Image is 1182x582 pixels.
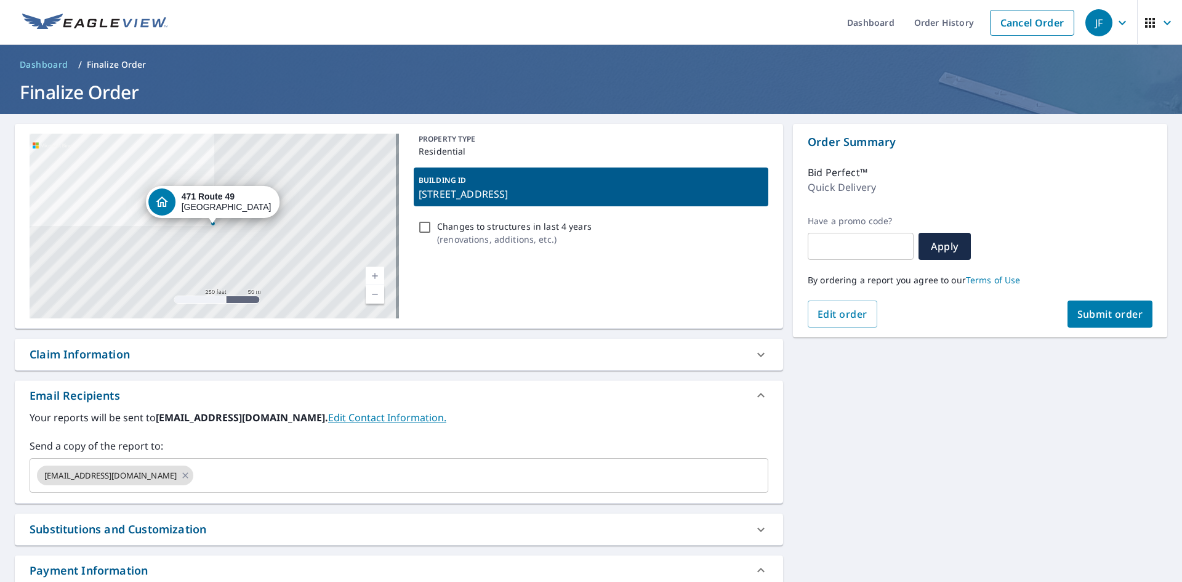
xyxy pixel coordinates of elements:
p: Bid Perfect™ [808,165,867,180]
span: Submit order [1077,307,1143,321]
a: Current Level 17, Zoom Out [366,285,384,304]
button: Submit order [1067,301,1153,328]
p: [STREET_ADDRESS] [419,187,763,201]
span: Apply [928,240,961,253]
span: [EMAIL_ADDRESS][DOMAIN_NAME] [37,470,184,482]
div: Substitutions and Customization [30,521,206,538]
p: BUILDING ID [419,175,466,185]
button: Apply [919,233,971,260]
a: EditContactInfo [328,411,446,424]
div: Email Recipients [30,387,120,404]
label: Have a promo code? [808,216,914,227]
span: Edit order [818,307,867,321]
div: Dropped pin, building 1, Residential property, 471 Route 49 Bridgeton, NJ 08302 [146,186,280,224]
p: Finalize Order [87,59,147,71]
div: JF [1085,9,1112,36]
img: EV Logo [22,14,167,32]
p: PROPERTY TYPE [419,134,763,145]
b: [EMAIL_ADDRESS][DOMAIN_NAME]. [156,411,328,424]
p: ( renovations, additions, etc. ) [437,233,592,246]
strong: 471 Route 49 [182,192,235,201]
div: [EMAIL_ADDRESS][DOMAIN_NAME] [37,466,193,485]
label: Your reports will be sent to [30,410,768,425]
a: Terms of Use [966,274,1021,286]
li: / [78,57,82,72]
span: Dashboard [20,59,68,71]
div: Substitutions and Customization [15,514,783,545]
label: Send a copy of the report to: [30,439,768,453]
p: By ordering a report you agree to our [808,275,1152,286]
a: Current Level 17, Zoom In [366,267,384,285]
p: Quick Delivery [808,180,876,195]
div: [GEOGRAPHIC_DATA] [182,192,271,212]
div: Payment Information [30,562,148,579]
div: Email Recipients [15,381,783,410]
p: Order Summary [808,134,1152,150]
nav: breadcrumb [15,55,1167,75]
div: Claim Information [15,339,783,370]
a: Cancel Order [990,10,1074,36]
p: Changes to structures in last 4 years [437,220,592,233]
p: Residential [419,145,763,158]
button: Edit order [808,301,877,328]
div: Claim Information [30,346,130,363]
h1: Finalize Order [15,79,1167,105]
a: Dashboard [15,55,73,75]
